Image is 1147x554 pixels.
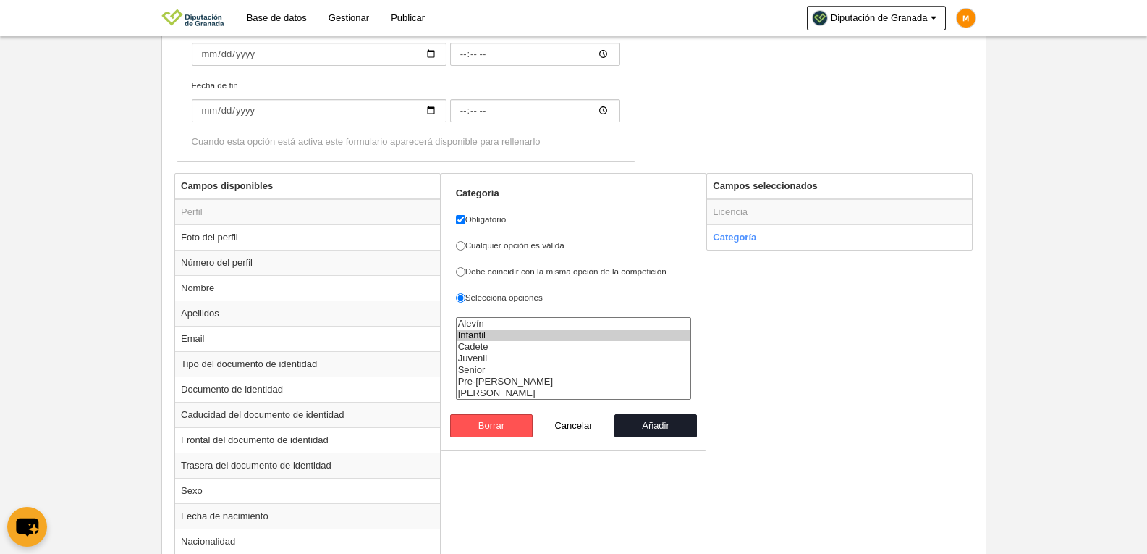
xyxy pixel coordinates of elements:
label: Cualquier opción es válida [456,239,692,252]
div: Cuando esta opción está activa este formulario aparecerá disponible para rellenarlo [192,135,620,148]
strong: Categoría [456,188,499,198]
option: Infantil [457,330,691,341]
td: Nacionalidad [175,529,440,554]
td: Documento de identidad [175,377,440,402]
label: Fecha de fin [192,79,620,122]
img: Oa6SvBRBA39l.30x30.jpg [813,11,827,25]
td: Email [175,326,440,351]
img: c2l6ZT0zMHgzMCZmcz05JnRleHQ9TSZiZz1mYjhjMDA%3D.png [957,9,975,28]
option: Benjamín [457,387,691,399]
option: Senior [457,364,691,376]
input: Fecha de inicio [192,43,446,66]
input: Fecha de inicio [450,43,620,66]
input: Obligatorio [456,215,465,224]
th: Campos disponibles [175,174,440,199]
input: Fecha de fin [450,99,620,122]
td: Perfil [175,199,440,225]
td: Foto del perfil [175,224,440,250]
option: Alevín [457,318,691,330]
label: Obligatorio [456,213,692,226]
td: Caducidad del documento de identidad [175,402,440,427]
option: Juvenil [457,353,691,364]
input: Selecciona opciones [456,293,465,303]
td: Categoría [707,224,972,250]
button: Añadir [614,414,697,437]
button: Cancelar [533,414,615,437]
td: Apellidos [175,301,440,326]
td: Licencia [707,199,972,225]
td: Trasera del documento de identidad [175,453,440,478]
option: Pre-Benjamín [457,376,691,387]
td: Tipo del documento de identidad [175,351,440,377]
button: chat-button [7,507,47,547]
span: Diputación de Granada [831,11,928,25]
td: Nombre [175,275,440,301]
td: Frontal del documento de identidad [175,427,440,453]
a: Diputación de Granada [807,6,946,30]
input: Cualquier opción es válida [456,241,465,251]
td: Fecha de nacimiento [175,503,440,529]
label: Selecciona opciones [456,291,692,304]
img: Diputación de Granada [161,9,224,26]
label: Fecha de inicio [192,22,620,66]
button: Borrar [450,414,533,437]
td: Número del perfil [175,250,440,275]
input: Fecha de fin [192,99,446,122]
th: Campos seleccionados [707,174,972,199]
td: Sexo [175,478,440,503]
input: Debe coincidir con la misma opción de la competición [456,267,465,277]
option: Cadete [457,341,691,353]
label: Debe coincidir con la misma opción de la competición [456,265,692,278]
